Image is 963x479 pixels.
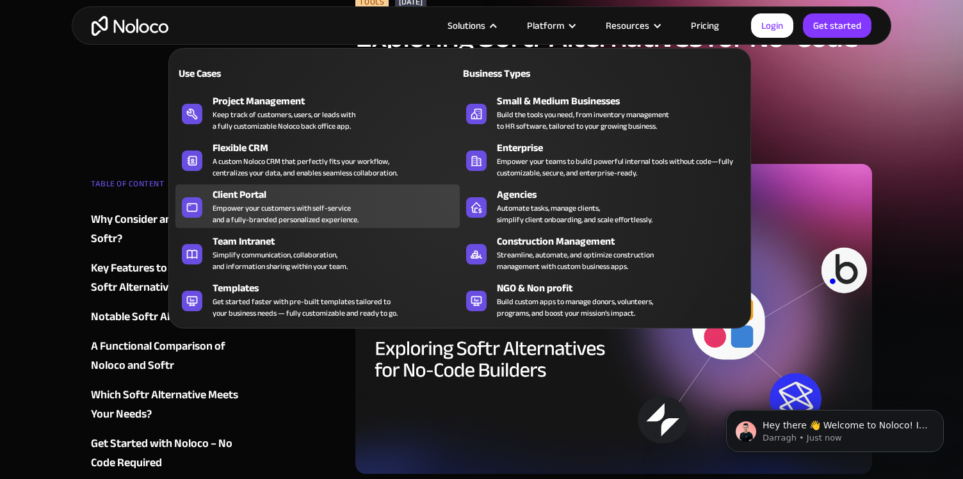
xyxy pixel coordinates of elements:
div: Project Management [213,93,465,109]
a: Why Consider an Alternative to Softr? [91,210,246,248]
a: home [92,16,168,36]
div: Build the tools you need, from inventory management to HR software, tailored to your growing busi... [497,109,669,132]
div: Get started faster with pre-built templates tailored to your business needs — fully customizable ... [213,296,398,319]
a: Key Features to Compare in Softr Alternatives [91,259,246,297]
a: Project ManagementKeep track of customers, users, or leads witha fully customizable Noloco back o... [175,91,460,134]
a: AgenciesAutomate tasks, manage clients,simplify client onboarding, and scale effortlessly. [460,184,744,228]
div: Team Intranet [213,234,465,249]
a: TemplatesGet started faster with pre-built templates tailored toyour business needs — fully custo... [175,278,460,321]
div: Agencies [497,187,750,202]
a: Team IntranetSimplify communication, collaboration,and information sharing within your team. [175,231,460,275]
a: Notable Softr Alternatives [91,307,246,327]
a: EnterpriseEmpower your teams to build powerful internal tools without code—fully customizable, se... [460,138,744,181]
div: Small & Medium Businesses [497,93,750,109]
div: Empower your customers with self-service and a fully-branded personalized experience. [213,202,359,225]
a: Get Started with Noloco – No Code Required [91,434,246,473]
div: Business Types [460,66,597,81]
div: Resources [590,17,675,34]
div: Flexible CRM [213,140,465,156]
a: Business Types [460,58,744,88]
div: Solutions [448,17,485,34]
a: Use Cases [175,58,460,88]
a: Get started [803,13,871,38]
div: Templates [213,280,465,296]
a: A Functional Comparison of Noloco and Softr [91,337,246,375]
div: Empower your teams to build powerful internal tools without code—fully customizable, secure, and ... [497,156,738,179]
iframe: Intercom notifications message [707,383,963,473]
a: Client PortalEmpower your customers with self-serviceand a fully-branded personalized experience. [175,184,460,228]
div: Platform [527,17,564,34]
a: Which Softr Alternative Meets Your Needs? [91,386,246,424]
div: A custom Noloco CRM that perfectly fits your workflow, centralizes your data, and enables seamles... [213,156,398,179]
div: Use Cases [175,66,312,81]
div: Build custom apps to manage donors, volunteers, programs, and boost your mission’s impact. [497,296,653,319]
div: Resources [606,17,649,34]
a: Small & Medium BusinessesBuild the tools you need, from inventory managementto HR software, tailo... [460,91,744,134]
div: NGO & Non profit [497,280,750,296]
a: Pricing [675,17,735,34]
nav: Solutions [168,30,751,329]
div: Keep track of customers, users, or leads with a fully customizable Noloco back office app. [213,109,355,132]
a: Flexible CRMA custom Noloco CRM that perfectly fits your workflow,centralizes your data, and enab... [175,138,460,181]
div: Platform [511,17,590,34]
a: Construction ManagementStreamline, automate, and optimize constructionmanagement with custom busi... [460,231,744,275]
div: Simplify communication, collaboration, and information sharing within your team. [213,249,348,272]
div: Construction Management [497,234,750,249]
div: Notable Softr Alternatives [91,307,220,327]
a: Login [751,13,793,38]
div: TABLE OF CONTENT [91,174,246,200]
div: Streamline, automate, and optimize construction management with custom business apps. [497,249,654,272]
a: NGO & Non profitBuild custom apps to manage donors, volunteers,programs, and boost your mission’s... [460,278,744,321]
div: Enterprise [497,140,750,156]
div: Automate tasks, manage clients, simplify client onboarding, and scale effortlessly. [497,202,652,225]
div: Client Portal [213,187,465,202]
div: Solutions [432,17,511,34]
